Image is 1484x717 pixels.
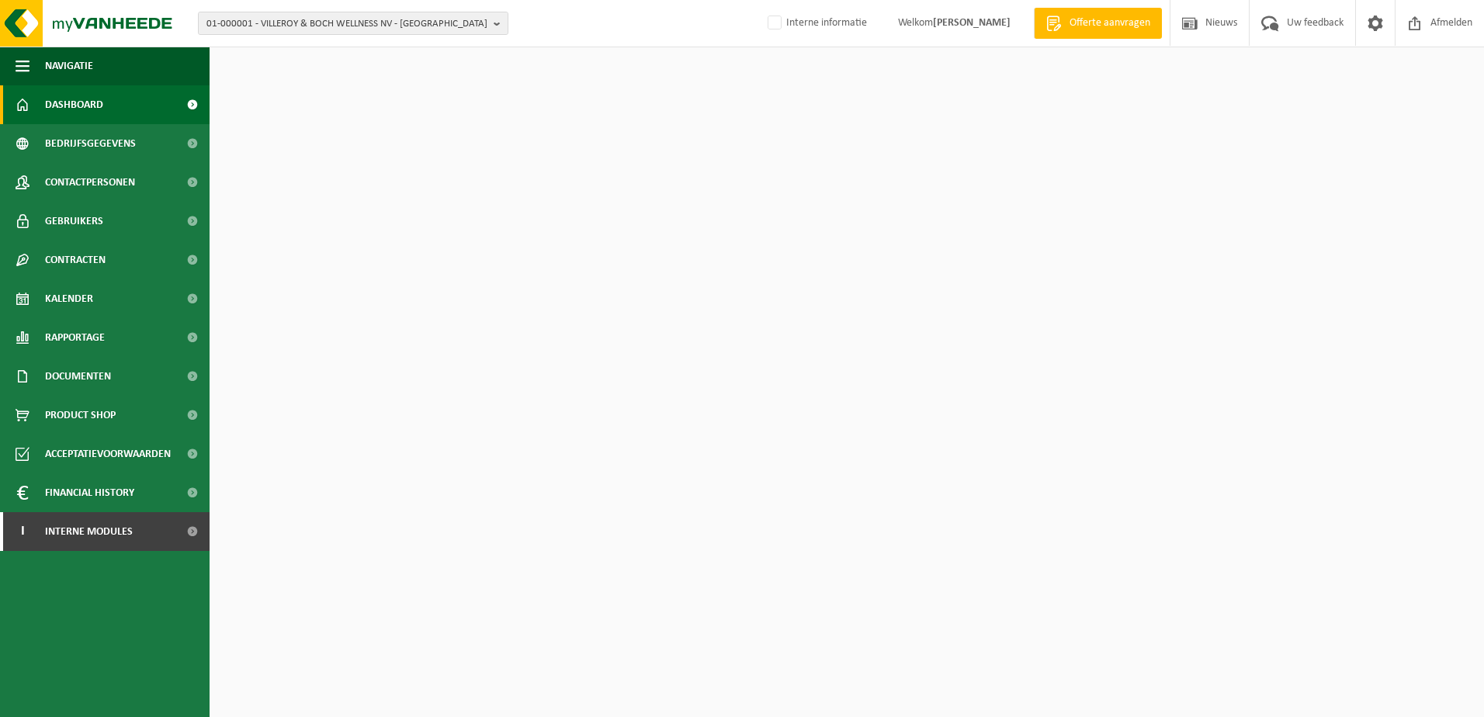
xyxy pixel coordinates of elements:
[45,512,133,551] span: Interne modules
[765,12,867,35] label: Interne informatie
[45,473,134,512] span: Financial History
[45,357,111,396] span: Documenten
[45,241,106,279] span: Contracten
[198,12,508,35] button: 01-000001 - VILLEROY & BOCH WELLNESS NV - [GEOGRAPHIC_DATA]
[933,17,1011,29] strong: [PERSON_NAME]
[45,163,135,202] span: Contactpersonen
[45,202,103,241] span: Gebruikers
[206,12,487,36] span: 01-000001 - VILLEROY & BOCH WELLNESS NV - [GEOGRAPHIC_DATA]
[1034,8,1162,39] a: Offerte aanvragen
[16,512,29,551] span: I
[45,85,103,124] span: Dashboard
[45,47,93,85] span: Navigatie
[45,279,93,318] span: Kalender
[45,318,105,357] span: Rapportage
[45,396,116,435] span: Product Shop
[45,124,136,163] span: Bedrijfsgegevens
[45,435,171,473] span: Acceptatievoorwaarden
[1066,16,1154,31] span: Offerte aanvragen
